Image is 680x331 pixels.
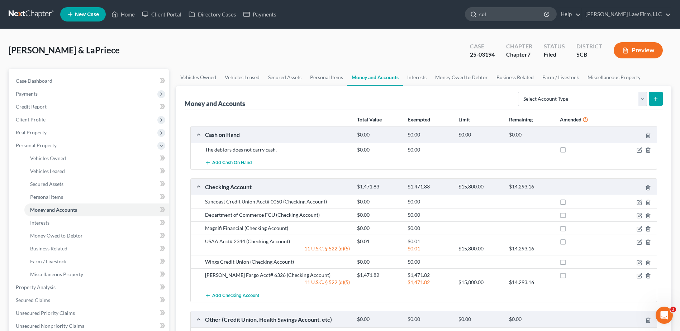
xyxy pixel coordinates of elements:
span: 3 [670,307,676,312]
a: Secured Assets [24,178,169,191]
a: Miscellaneous Property [24,268,169,281]
div: $0.01 [404,238,455,245]
div: 11 U.S.C. § 522 (d)(5) [201,245,353,252]
span: Real Property [16,129,47,135]
span: Personal Items [30,194,63,200]
a: Money and Accounts [347,69,403,86]
div: $15,800.00 [455,183,505,190]
strong: Amended [560,116,581,123]
a: Personal Items [24,191,169,203]
a: Vehicles Owned [176,69,220,86]
a: Secured Claims [10,294,169,307]
div: 25-03194 [470,51,495,59]
div: $0.00 [353,258,404,265]
a: Business Related [492,69,538,86]
span: Miscellaneous Property [30,271,83,277]
a: Vehicles Leased [220,69,264,86]
div: SCB [576,51,602,59]
div: $1,471.82 [404,279,455,286]
a: Money and Accounts [24,203,169,216]
span: Client Profile [16,116,46,123]
div: Cash on Hand [201,131,353,138]
a: Interests [403,69,431,86]
div: $0.00 [455,316,505,323]
div: Wings Credit Union (Checking Account) [201,258,353,265]
span: Property Analysis [16,284,56,290]
div: USAA Acct# 2344 (Checking Account) [201,238,353,245]
div: Other (Credit Union, Health Savings Account, etc) [201,316,353,323]
span: [PERSON_NAME] & LaPriece [9,45,120,55]
div: $0.00 [404,225,455,232]
div: Chapter [506,42,532,51]
div: District [576,42,602,51]
span: Unsecured Nonpriority Claims [16,323,84,329]
a: Payments [240,8,280,21]
div: $0.01 [404,245,455,252]
div: $0.00 [353,225,404,232]
div: Magnifi Financial (Checking Account) [201,225,353,232]
div: $0.00 [353,131,404,138]
div: $15,800.00 [455,245,505,252]
a: Miscellaneous Property [583,69,645,86]
a: Personal Items [306,69,347,86]
div: Case [470,42,495,51]
a: Vehicles Owned [24,152,169,165]
strong: Exempted [408,116,430,123]
span: Vehicles Owned [30,155,66,161]
span: Secured Claims [16,297,50,303]
span: Secured Assets [30,181,63,187]
a: Credit Report [10,100,169,113]
button: Add Cash on Hand [205,156,252,169]
div: $1,471.83 [353,183,404,190]
span: Personal Property [16,142,57,148]
span: Unsecured Priority Claims [16,310,75,316]
span: Vehicles Leased [30,168,65,174]
div: Suncoast Credit Union Acct# 0050 (Checking Account) [201,198,353,205]
button: Preview [614,42,663,58]
a: [PERSON_NAME] Law Firm, LLC [582,8,671,21]
a: Money Owed to Debtor [24,229,169,242]
div: $1,471.83 [404,183,455,190]
a: Help [557,8,581,21]
div: Status [544,42,565,51]
div: Money and Accounts [185,99,245,108]
a: Farm / Livestock [24,255,169,268]
div: [PERSON_NAME] Fargo Acct# 6326 (Checking Account) [201,272,353,279]
span: 7 [527,51,531,58]
iframe: Intercom live chat [656,307,673,324]
a: Money Owed to Debtor [431,69,492,86]
div: Chapter [506,51,532,59]
strong: Limit [458,116,470,123]
a: Directory Cases [185,8,240,21]
div: $0.00 [404,258,455,265]
div: The debtors does not carry cash. [201,146,353,153]
div: 11 U.S.C. § 522 (d)(5) [201,279,353,286]
a: Property Analysis [10,281,169,294]
div: $0.00 [404,211,455,219]
div: Checking Account [201,183,353,191]
div: $0.00 [353,198,404,205]
div: Filed [544,51,565,59]
input: Search by name... [479,8,545,21]
a: Client Portal [138,8,185,21]
a: Interests [24,216,169,229]
div: $0.00 [505,316,556,323]
a: Home [108,8,138,21]
span: Money and Accounts [30,207,77,213]
div: $0.00 [353,146,404,153]
span: New Case [75,12,99,17]
a: Secured Assets [264,69,306,86]
a: Case Dashboard [10,75,169,87]
div: $0.00 [505,131,556,138]
div: Department of Commerce FCU (Checking Account) [201,211,353,219]
div: $0.00 [404,146,455,153]
span: Add Cash on Hand [212,160,252,166]
strong: Total Value [357,116,382,123]
div: $0.00 [455,131,505,138]
span: Business Related [30,245,67,251]
span: Farm / Livestock [30,258,67,264]
div: $0.01 [353,238,404,245]
a: Unsecured Priority Claims [10,307,169,320]
span: Add Checking Account [212,293,259,298]
a: Vehicles Leased [24,165,169,178]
